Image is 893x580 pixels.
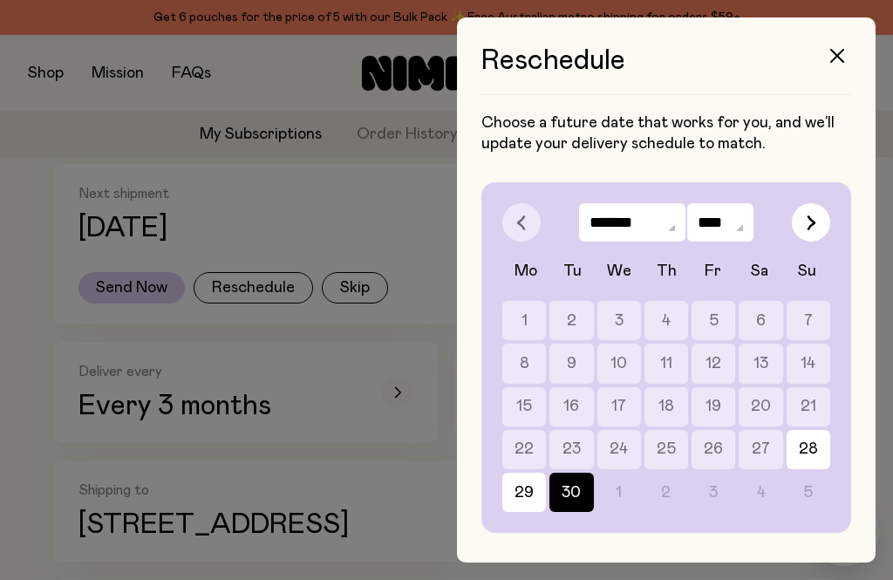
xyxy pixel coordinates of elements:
[787,430,830,469] button: 28
[597,387,641,426] button: 17
[787,344,830,383] button: 14
[502,344,546,383] button: 8
[692,301,735,340] button: 5
[692,344,735,383] button: 12
[690,261,737,282] div: Fr
[692,430,735,469] button: 26
[644,344,688,383] button: 11
[597,301,641,340] button: 3
[596,261,643,282] div: We
[787,301,830,340] button: 7
[692,387,735,426] button: 19
[597,344,641,383] button: 10
[502,430,546,469] button: 22
[787,387,830,426] button: 21
[481,113,851,154] p: Choose a future date that works for you, and we’ll update your delivery schedule to match.
[739,301,782,340] button: 6
[739,344,782,383] button: 13
[644,387,688,426] button: 18
[502,301,546,340] button: 1
[737,261,784,282] div: Sa
[502,473,546,512] button: 29
[549,387,593,426] button: 16
[549,261,596,282] div: Tu
[549,473,593,512] button: 30
[644,430,688,469] button: 25
[739,387,782,426] button: 20
[783,261,830,282] div: Su
[481,45,851,95] h3: Reschedule
[739,430,782,469] button: 27
[597,430,641,469] button: 24
[549,301,593,340] button: 2
[644,301,688,340] button: 4
[549,430,593,469] button: 23
[502,387,546,426] button: 15
[502,261,549,282] div: Mo
[549,344,593,383] button: 9
[643,261,690,282] div: Th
